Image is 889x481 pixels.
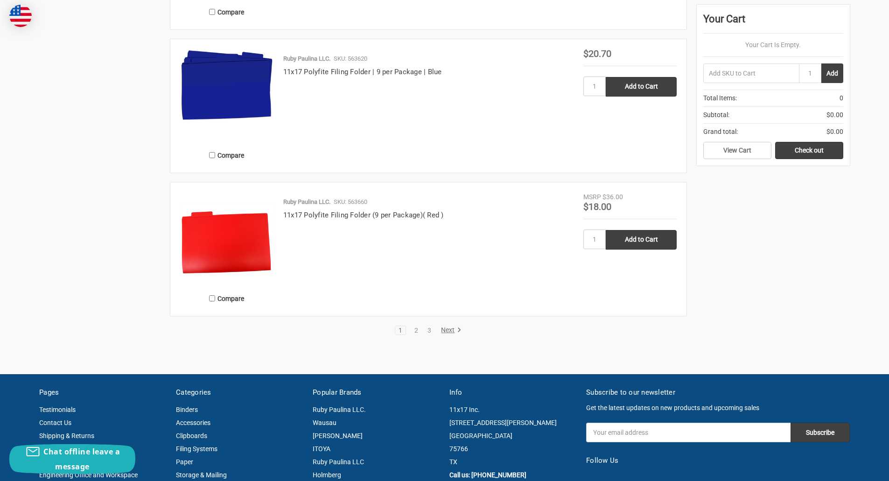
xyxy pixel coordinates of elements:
[39,387,166,398] h5: Pages
[703,11,843,34] div: Your Cart
[313,445,330,453] a: ITOYA
[283,197,330,207] p: Ruby Paulina LLC.
[180,4,273,20] label: Compare
[283,68,442,76] a: 11x17 Polyfite Filing Folder | 9 per Package | Blue
[39,406,76,413] a: Testimonials
[180,147,273,163] label: Compare
[180,49,273,121] img: 11x17 Polyfite Filing Folder | 9 per Package | Blue
[176,387,303,398] h5: Categories
[411,327,421,334] a: 2
[703,127,738,137] span: Grand total:
[606,230,677,250] input: Add to Cart
[39,432,94,439] a: Shipping & Returns
[703,93,737,103] span: Total Items:
[313,471,341,479] a: Holmberg
[176,471,227,479] a: Storage & Mailing
[43,446,120,472] span: Chat offline leave a message
[209,295,215,301] input: Compare
[180,192,273,286] img: 11x17 Polyfite Filing Folder (9 per Package)( Red )
[606,77,677,97] input: Add to Cart
[586,387,850,398] h5: Subscribe to our newsletter
[583,201,611,212] span: $18.00
[180,49,273,142] a: 11x17 Polyfite Filing Folder | 9 per Package | Blue
[313,432,363,439] a: [PERSON_NAME]
[180,291,273,306] label: Compare
[826,110,843,120] span: $0.00
[176,458,193,466] a: Paper
[313,458,364,466] a: Ruby Paulina LLC
[313,387,440,398] h5: Popular Brands
[176,419,210,426] a: Accessories
[313,406,366,413] a: Ruby Paulina LLC.
[176,432,207,439] a: Clipboards
[826,127,843,137] span: $0.00
[9,5,32,27] img: duty and tax information for United States
[449,403,576,468] address: 11x17 Inc. [STREET_ADDRESS][PERSON_NAME] [GEOGRAPHIC_DATA] 75766 TX
[313,419,336,426] a: Wausau
[583,48,611,59] span: $20.70
[438,326,462,335] a: Next
[703,63,799,83] input: Add SKU to Cart
[586,455,850,466] h5: Follow Us
[334,54,367,63] p: SKU: 563620
[821,63,843,83] button: Add
[449,387,576,398] h5: Info
[9,444,135,474] button: Chat offline leave a message
[840,93,843,103] span: 0
[209,152,215,158] input: Compare
[283,211,444,219] a: 11x17 Polyfite Filing Folder (9 per Package)( Red )
[176,445,217,453] a: Filing Systems
[775,142,843,160] a: Check out
[424,327,434,334] a: 3
[334,197,367,207] p: SKU: 563660
[39,419,71,426] a: Contact Us
[703,40,843,50] p: Your Cart Is Empty.
[586,423,791,442] input: Your email address
[176,406,198,413] a: Binders
[583,192,601,202] div: MSRP
[449,471,526,479] a: Call us: [PHONE_NUMBER]
[703,142,771,160] a: View Cart
[283,54,330,63] p: Ruby Paulina LLC.
[586,403,850,413] p: Get the latest updates on new products and upcoming sales
[703,110,729,120] span: Subtotal:
[395,327,406,334] a: 1
[209,9,215,15] input: Compare
[602,193,623,201] span: $36.00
